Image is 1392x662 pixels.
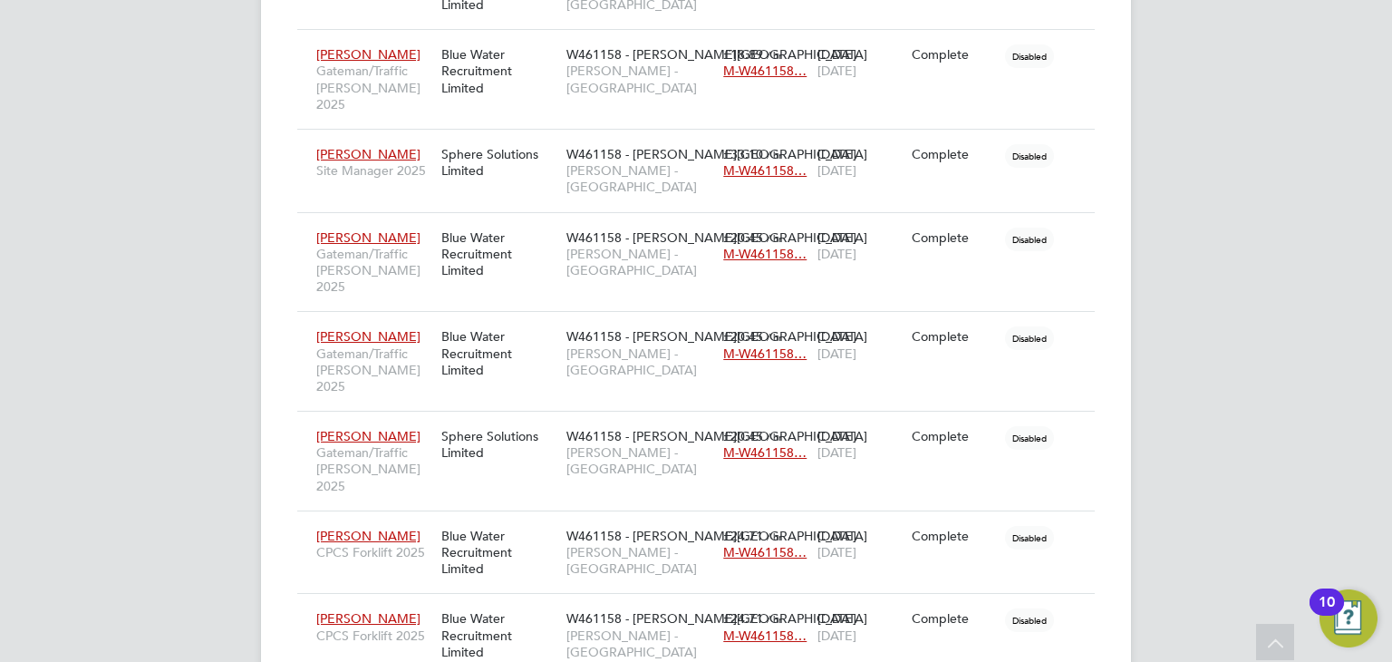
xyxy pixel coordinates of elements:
a: [PERSON_NAME]Gateman/Traffic [PERSON_NAME] 2025Sphere Solutions LimitedW461158 - [PERSON_NAME][GE... [312,418,1095,433]
span: Gateman/Traffic [PERSON_NAME] 2025 [316,246,432,296]
div: [DATE] [813,519,907,570]
span: Disabled [1005,608,1054,632]
span: [PERSON_NAME] - [GEOGRAPHIC_DATA] [566,544,714,577]
button: Open Resource Center, 10 new notifications [1319,589,1377,647]
span: [PERSON_NAME] - [GEOGRAPHIC_DATA] [566,444,714,477]
span: [PERSON_NAME] [316,428,420,444]
span: [PERSON_NAME] [316,146,420,162]
span: [PERSON_NAME] - [GEOGRAPHIC_DATA] [566,346,714,378]
div: [DATE] [813,137,907,188]
div: [DATE] [813,419,907,470]
div: Sphere Solutions Limited [437,137,562,188]
span: £24.71 [723,528,763,544]
span: W461158 - [PERSON_NAME][GEOGRAPHIC_DATA] [566,610,867,627]
span: [DATE] [817,162,856,179]
span: [PERSON_NAME] [316,328,420,345]
span: [DATE] [817,63,856,79]
span: Disabled [1005,44,1054,68]
span: £18.89 [723,46,763,63]
span: / hr [767,430,782,443]
span: W461158 - [PERSON_NAME][GEOGRAPHIC_DATA] [566,328,867,345]
span: £33.10 [723,146,763,162]
span: / hr [767,530,782,543]
div: Complete [912,146,997,162]
span: Gateman/Traffic [PERSON_NAME] 2025 [316,63,432,112]
span: [PERSON_NAME] [316,46,420,63]
span: M-W461158… [723,63,807,79]
span: M-W461158… [723,628,807,644]
div: Complete [912,528,997,544]
a: [PERSON_NAME]Gateman/Traffic [PERSON_NAME] 2025Blue Water Recruitment LimitedW461158 - [PERSON_NA... [312,219,1095,235]
span: M-W461158… [723,246,807,262]
span: / hr [767,231,782,245]
span: [PERSON_NAME] [316,229,420,246]
span: Disabled [1005,426,1054,450]
span: Gateman/Traffic [PERSON_NAME] 2025 [316,444,432,494]
div: [DATE] [813,319,907,370]
span: M-W461158… [723,444,807,461]
div: Complete [912,229,997,246]
span: Disabled [1005,228,1054,251]
a: [PERSON_NAME]Gateman/Traffic [PERSON_NAME] 2025Blue Water Recruitment LimitedW461158 - [PERSON_NA... [312,318,1095,334]
div: [DATE] [813,601,907,652]
span: £24.71 [723,610,763,627]
span: Gateman/Traffic [PERSON_NAME] 2025 [316,346,432,395]
span: CPCS Forklift 2025 [316,628,432,644]
span: [DATE] [817,444,856,461]
span: [PERSON_NAME] - [GEOGRAPHIC_DATA] [566,162,714,195]
a: [PERSON_NAME]CPCS Forklift 2025Blue Water Recruitment LimitedW461158 - [PERSON_NAME][GEOGRAPHIC_D... [312,600,1095,616]
a: [PERSON_NAME]Site Manager 2025Sphere Solutions LimitedW461158 - [PERSON_NAME][GEOGRAPHIC_DATA][PE... [312,136,1095,151]
span: / hr [767,330,782,344]
span: W461158 - [PERSON_NAME][GEOGRAPHIC_DATA] [566,229,867,246]
div: Blue Water Recruitment Limited [437,37,562,105]
span: W461158 - [PERSON_NAME][GEOGRAPHIC_DATA] [566,46,867,63]
span: / hr [767,612,782,626]
div: Blue Water Recruitment Limited [437,220,562,288]
span: W461158 - [PERSON_NAME][GEOGRAPHIC_DATA] [566,528,867,544]
span: [PERSON_NAME] [316,610,420,627]
div: Blue Water Recruitment Limited [437,519,562,587]
span: [DATE] [817,544,856,560]
span: [DATE] [817,628,856,644]
span: [PERSON_NAME] - [GEOGRAPHIC_DATA] [566,246,714,278]
div: Complete [912,46,997,63]
div: Complete [912,428,997,444]
span: [PERSON_NAME] - [GEOGRAPHIC_DATA] [566,63,714,95]
div: Complete [912,610,997,627]
span: [PERSON_NAME] [316,528,420,544]
a: [PERSON_NAME]CPCS Forklift 2025Blue Water Recruitment LimitedW461158 - [PERSON_NAME][GEOGRAPHIC_D... [312,518,1095,533]
div: [DATE] [813,37,907,88]
span: [DATE] [817,346,856,362]
span: W461158 - [PERSON_NAME][GEOGRAPHIC_DATA] [566,428,867,444]
span: CPCS Forklift 2025 [316,544,432,560]
div: Sphere Solutions Limited [437,419,562,470]
a: [PERSON_NAME]Gateman/Traffic [PERSON_NAME] 2025Blue Water Recruitment LimitedW461158 - [PERSON_NA... [312,36,1095,52]
span: M-W461158… [723,544,807,560]
span: / hr [767,48,782,62]
span: M-W461158… [723,346,807,362]
span: Disabled [1005,326,1054,350]
span: Site Manager 2025 [316,162,432,179]
span: Disabled [1005,526,1054,550]
span: Disabled [1005,144,1054,168]
span: £20.45 [723,428,763,444]
div: Complete [912,328,997,345]
span: W461158 - [PERSON_NAME][GEOGRAPHIC_DATA] [566,146,867,162]
div: 10 [1319,602,1335,626]
span: [PERSON_NAME] - [GEOGRAPHIC_DATA] [566,628,714,660]
div: [DATE] [813,220,907,271]
span: M-W461158… [723,162,807,179]
span: £20.45 [723,229,763,246]
div: Blue Water Recruitment Limited [437,319,562,387]
span: £20.45 [723,328,763,345]
span: [DATE] [817,246,856,262]
span: / hr [767,148,782,161]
